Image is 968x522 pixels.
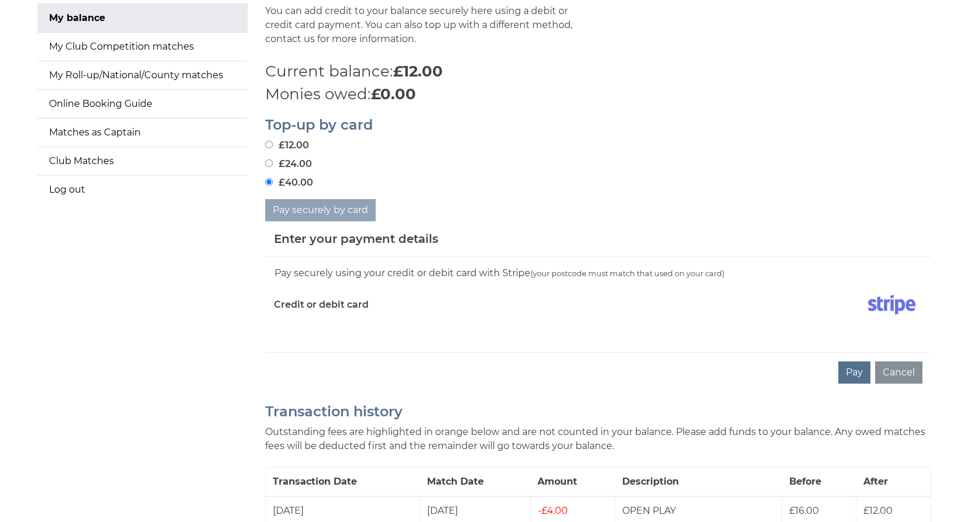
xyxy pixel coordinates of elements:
span: £16.00 [789,505,819,516]
p: Current balance: [265,60,931,83]
a: Matches as Captain [37,119,248,147]
th: Transaction Date [265,468,420,497]
th: Description [615,468,782,497]
a: Club Matches [37,147,248,175]
th: Before [782,468,856,497]
a: Log out [37,176,248,204]
a: My Club Competition matches [37,33,248,61]
h2: Top-up by card [265,117,931,133]
strong: £12.00 [393,62,443,81]
div: Pay securely using your credit or debit card with Stripe [274,266,922,281]
th: Match Date [420,468,531,497]
p: Outstanding fees are highlighted in orange below and are not counted in your balance. Please add ... [265,425,931,453]
span: £4.00 [538,505,568,516]
th: Amount [530,468,615,497]
a: Online Booking Guide [37,90,248,118]
small: (your postcode must match that used on your card) [530,269,724,278]
span: £12.00 [863,505,893,516]
iframe: Secure card payment input frame [274,324,922,334]
button: Pay [838,361,870,384]
th: After [856,468,931,497]
h5: Enter your payment details [274,230,438,248]
p: Monies owed: [265,83,931,106]
label: £24.00 [265,157,312,171]
label: £40.00 [265,176,313,190]
label: Credit or debit card [274,290,369,319]
input: £24.00 [265,159,273,167]
button: Pay securely by card [265,199,376,221]
label: £12.00 [265,138,309,152]
a: My Roll-up/National/County matches [37,61,248,89]
a: My balance [37,4,248,32]
input: £40.00 [265,178,273,186]
strong: £0.00 [371,85,416,103]
h2: Transaction history [265,404,931,419]
input: £12.00 [265,141,273,148]
button: Cancel [875,361,922,384]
